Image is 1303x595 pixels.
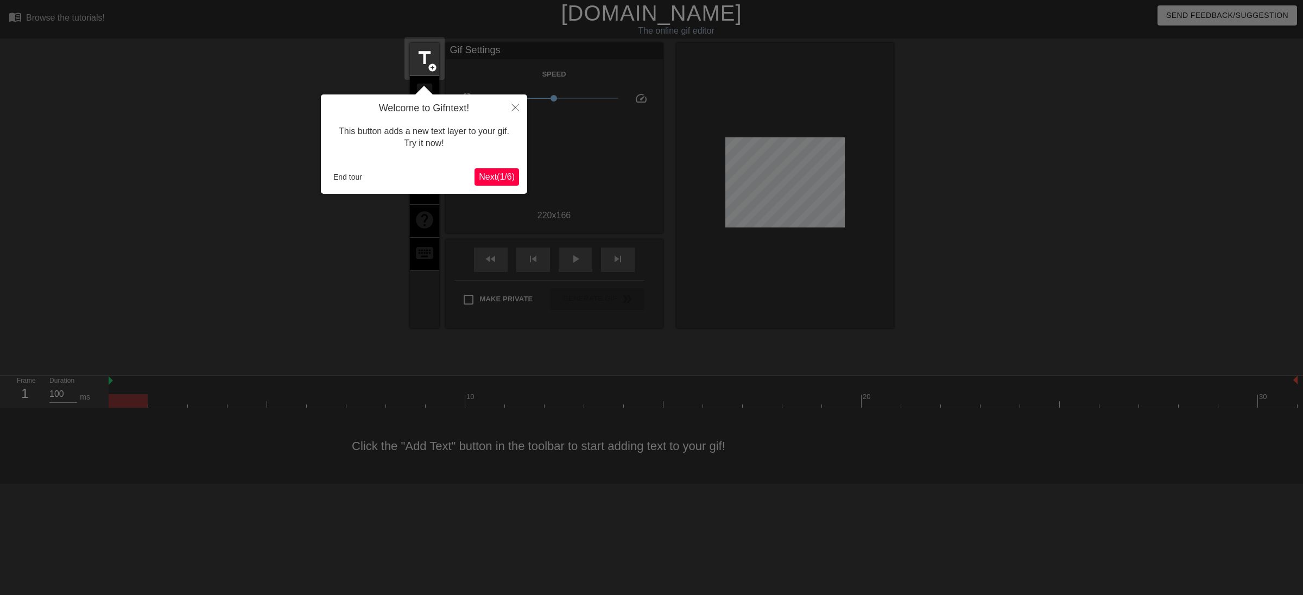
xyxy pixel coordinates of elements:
[329,115,519,161] div: This button adds a new text layer to your gif. Try it now!
[329,103,519,115] h4: Welcome to Gifntext!
[329,169,366,185] button: End tour
[503,94,527,119] button: Close
[479,172,515,181] span: Next ( 1 / 6 )
[475,168,519,186] button: Next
